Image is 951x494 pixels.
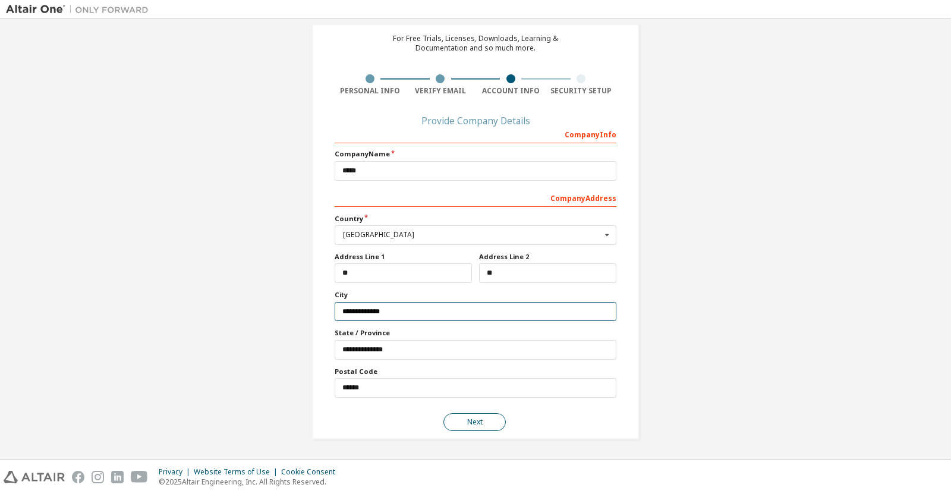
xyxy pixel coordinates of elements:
button: Next [443,413,506,431]
div: Account Info [475,86,546,96]
label: Address Line 2 [479,252,616,262]
div: Website Terms of Use [194,467,281,477]
img: linkedin.svg [111,471,124,483]
label: Postal Code [335,367,616,376]
div: Security Setup [546,86,617,96]
label: City [335,290,616,300]
div: For Free Trials, Licenses, Downloads, Learning & Documentation and so much more. [393,34,558,53]
div: Company Address [335,188,616,207]
div: Create an Altair One Account [380,12,572,27]
div: Verify Email [405,86,476,96]
label: Company Name [335,149,616,159]
div: [GEOGRAPHIC_DATA] [343,231,602,238]
div: Company Info [335,124,616,143]
label: Country [335,214,616,224]
img: altair_logo.svg [4,471,65,483]
div: Privacy [159,467,194,477]
img: facebook.svg [72,471,84,483]
img: youtube.svg [131,471,148,483]
div: Personal Info [335,86,405,96]
div: Provide Company Details [335,117,616,124]
label: State / Province [335,328,616,338]
label: Address Line 1 [335,252,472,262]
img: instagram.svg [92,471,104,483]
div: Cookie Consent [281,467,342,477]
p: © 2025 Altair Engineering, Inc. All Rights Reserved. [159,477,342,487]
img: Altair One [6,4,155,15]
